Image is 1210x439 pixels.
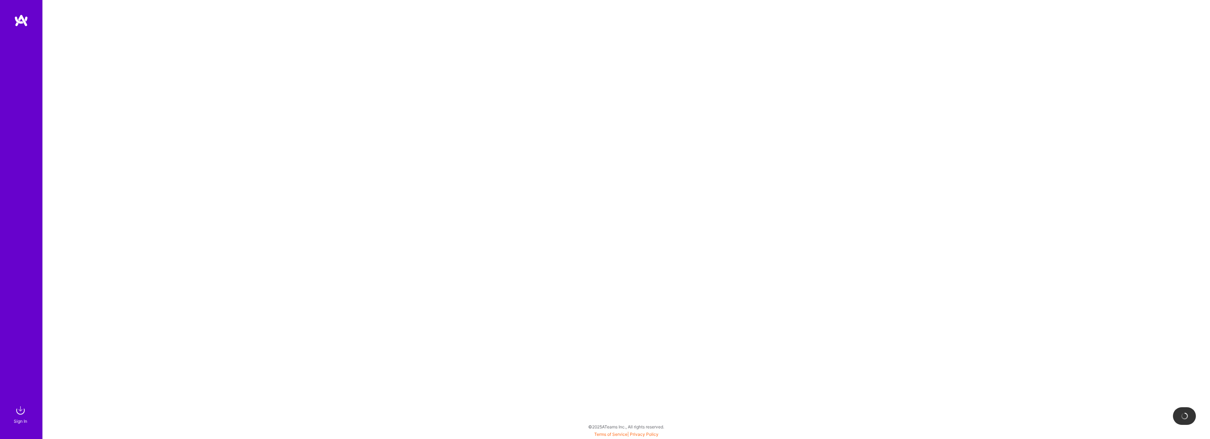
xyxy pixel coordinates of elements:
[1179,411,1189,421] img: loading
[14,14,28,27] img: logo
[594,432,627,437] a: Terms of Service
[15,403,28,425] a: sign inSign In
[594,432,658,437] span: |
[13,403,28,417] img: sign in
[14,417,27,425] div: Sign In
[630,432,658,437] a: Privacy Policy
[42,418,1210,435] div: © 2025 ATeams Inc., All rights reserved.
